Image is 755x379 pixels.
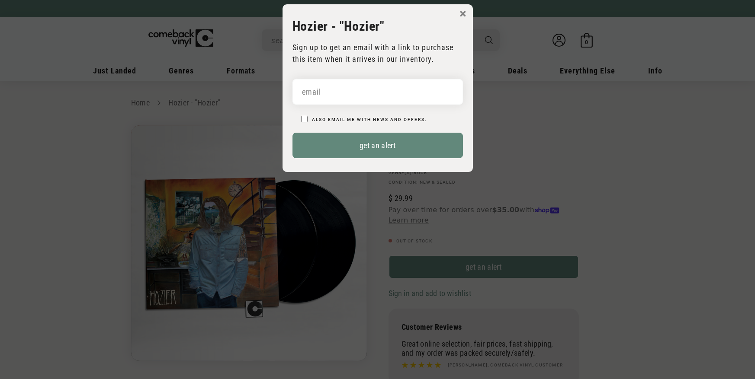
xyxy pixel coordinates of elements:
[292,19,463,34] h3: Hozier - "Hozier"
[459,7,466,20] button: ×
[292,41,463,65] p: Sign up to get an email with a link to purchase this item when it arrives in our inventory.
[292,133,463,158] button: get an alert
[292,79,463,105] input: email
[312,117,427,122] label: Also email me with news and offers.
